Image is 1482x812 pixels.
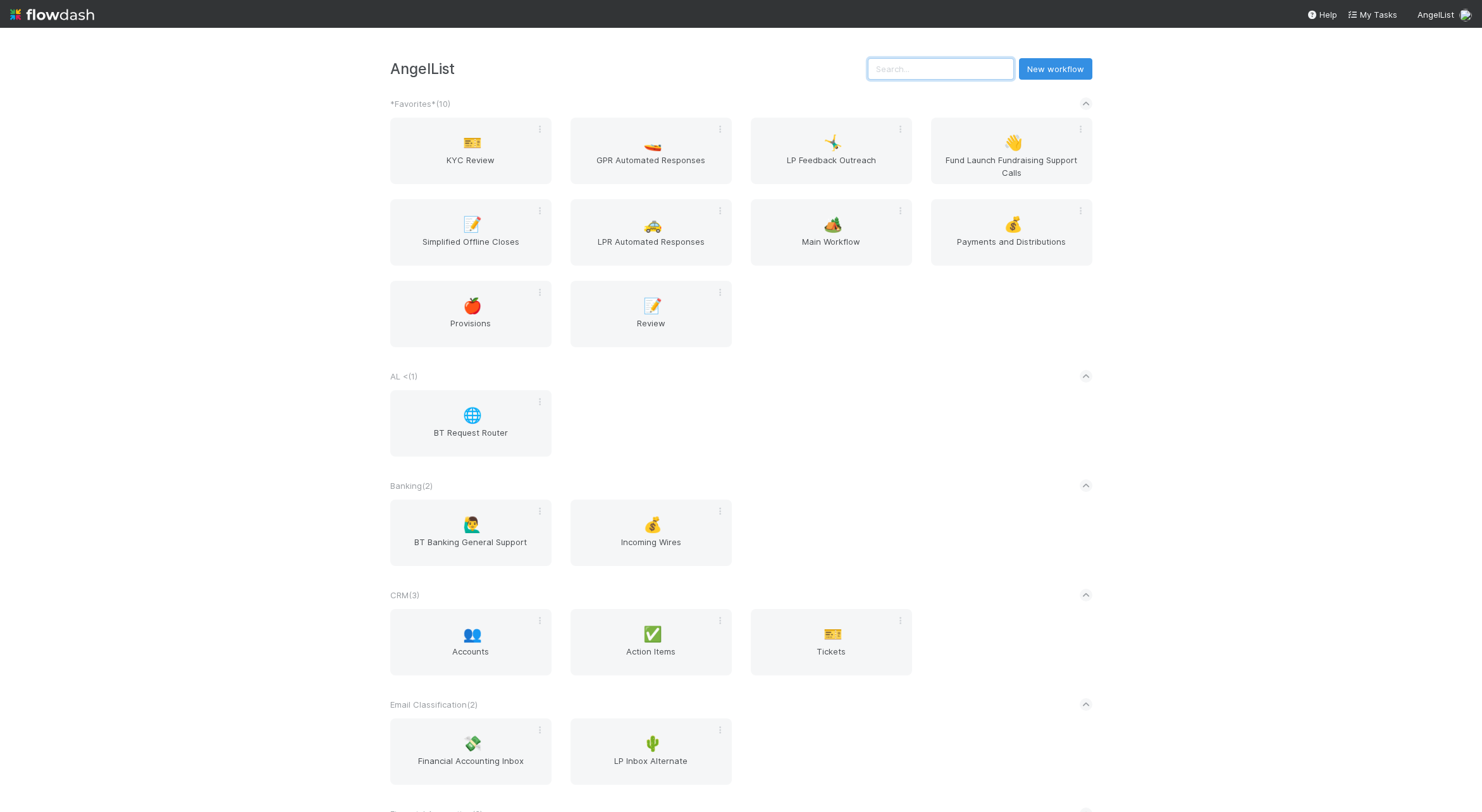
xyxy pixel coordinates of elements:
[751,199,912,266] a: 🏕️Main Workflow
[576,645,727,670] span: Action Items
[756,235,907,261] span: Main Workflow
[390,281,552,347] a: 🍎Provisions
[1004,216,1023,233] span: 💰
[395,754,546,780] span: Financial Accounting Inbox
[868,58,1014,80] input: Search...
[390,718,552,785] a: 💸Financial Accounting Inbox
[1347,8,1397,21] a: My Tasks
[824,626,843,643] span: 🎫
[463,517,482,533] span: 🙋‍♂️
[1459,9,1472,22] img: avatar_218ae7b5-dcd5-4ccc-b5d5-7cc00ae2934f.png
[1019,58,1092,80] button: New workflow
[571,281,732,347] a: 📝Review
[395,235,546,261] span: Simplified Offline Closes
[395,536,546,561] span: BT Banking General Support
[751,609,912,675] a: 🎫Tickets
[10,4,94,25] img: logo-inverted-e16ddd16eac7371096b0.svg
[395,317,546,342] span: Provisions
[390,609,552,675] a: 👥Accounts
[576,754,727,780] span: LP Inbox Alternate
[643,298,662,314] span: 📝
[1307,8,1337,21] div: Help
[390,199,552,266] a: 📝Simplified Offline Closes
[463,298,482,314] span: 🍎
[643,135,662,151] span: 🚤
[824,135,843,151] span: 🤸‍♂️
[824,216,843,233] span: 🏕️
[643,735,662,752] span: 🌵
[463,626,482,643] span: 👥
[643,626,662,643] span: ✅
[463,135,482,151] span: 🎫
[463,735,482,752] span: 💸
[936,235,1087,261] span: Payments and Distributions
[936,154,1087,179] span: Fund Launch Fundraising Support Calls
[390,60,868,77] h3: AngelList
[395,426,546,452] span: BT Request Router
[751,118,912,184] a: 🤸‍♂️LP Feedback Outreach
[390,699,478,710] span: Email Classification ( 2 )
[571,118,732,184] a: 🚤GPR Automated Responses
[1417,9,1454,20] span: AngelList
[931,199,1092,266] a: 💰Payments and Distributions
[576,317,727,342] span: Review
[571,500,732,566] a: 💰Incoming Wires
[463,216,482,233] span: 📝
[576,154,727,179] span: GPR Automated Responses
[463,407,482,424] span: 🌐
[390,371,417,381] span: AL < ( 1 )
[390,590,419,600] span: CRM ( 3 )
[756,154,907,179] span: LP Feedback Outreach
[571,199,732,266] a: 🚕LPR Automated Responses
[390,390,552,457] a: 🌐BT Request Router
[390,481,433,491] span: Banking ( 2 )
[390,118,552,184] a: 🎫KYC Review
[931,118,1092,184] a: 👋Fund Launch Fundraising Support Calls
[395,154,546,179] span: KYC Review
[571,609,732,675] a: ✅Action Items
[643,216,662,233] span: 🚕
[390,99,450,109] span: *Favorites* ( 10 )
[576,235,727,261] span: LPR Automated Responses
[643,517,662,533] span: 💰
[395,645,546,670] span: Accounts
[390,500,552,566] a: 🙋‍♂️BT Banking General Support
[1004,135,1023,151] span: 👋
[576,536,727,561] span: Incoming Wires
[571,718,732,785] a: 🌵LP Inbox Alternate
[756,645,907,670] span: Tickets
[1347,9,1397,20] span: My Tasks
